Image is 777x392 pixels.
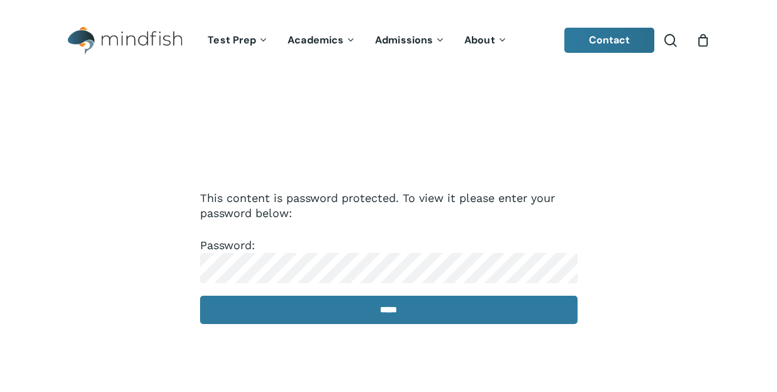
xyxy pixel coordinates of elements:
[278,35,366,46] a: Academics
[455,35,517,46] a: About
[200,253,578,283] input: Password:
[198,17,517,64] nav: Main Menu
[464,33,495,47] span: About
[200,191,578,238] p: This content is password protected. To view it please enter your password below:
[288,33,344,47] span: Academics
[198,35,278,46] a: Test Prep
[589,33,630,47] span: Contact
[564,28,655,53] a: Contact
[366,35,455,46] a: Admissions
[208,33,256,47] span: Test Prep
[200,238,578,274] label: Password:
[50,17,727,64] header: Main Menu
[375,33,433,47] span: Admissions
[696,33,710,47] a: Cart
